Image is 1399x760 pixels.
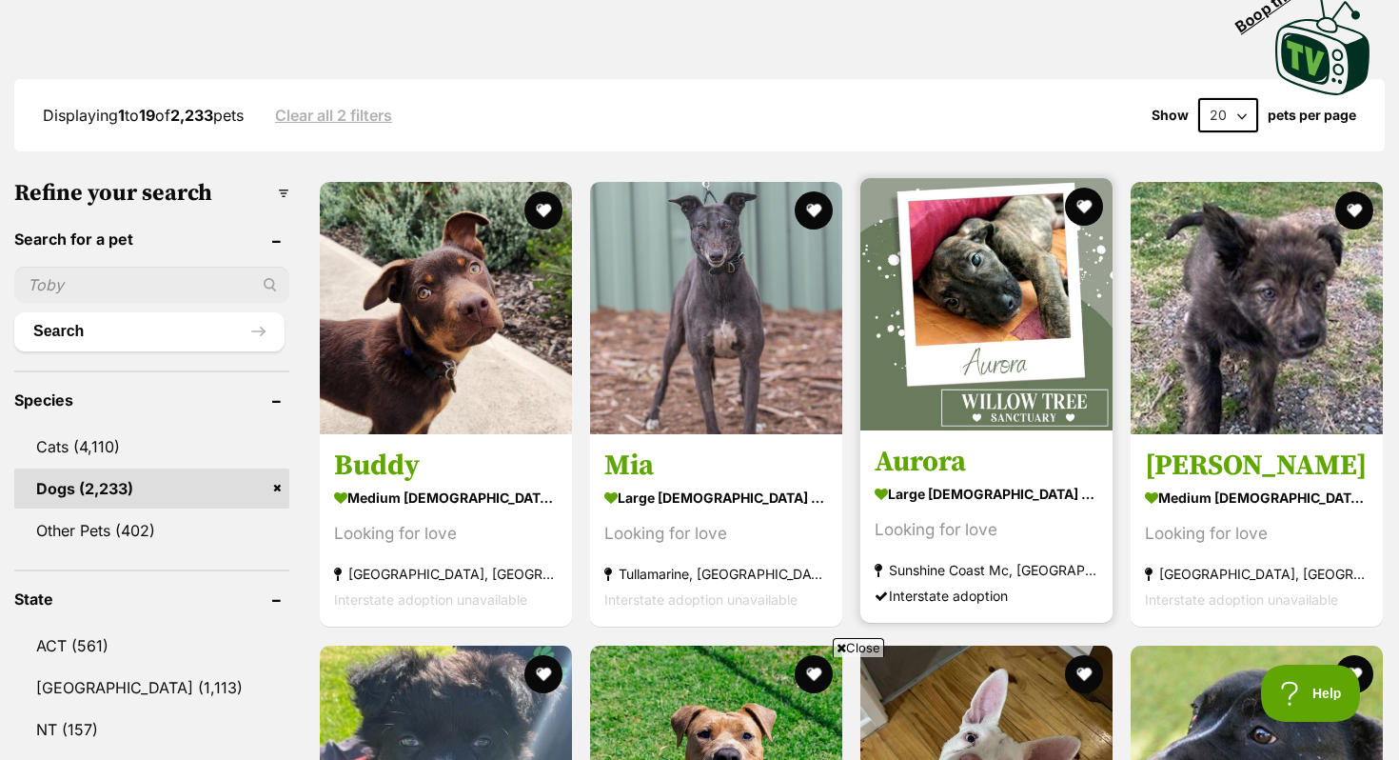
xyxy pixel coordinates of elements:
strong: Sunshine Coast Mc, [GEOGRAPHIC_DATA] [875,558,1098,584]
span: Interstate adoption unavailable [334,592,527,609]
a: Cats (4,110) [14,427,289,467]
h3: Aurora [875,445,1098,481]
img: Buddy - Australian Kelpie Dog [320,182,572,434]
button: favourite [524,191,562,230]
div: Interstate adoption [875,584,1098,610]
h3: Mia [604,449,828,485]
header: Search for a pet [14,230,289,248]
header: Species [14,391,289,409]
strong: 1 [118,106,125,125]
h3: [PERSON_NAME] [1145,449,1369,485]
input: Toby [14,267,289,303]
img: Mia - Greyhound Dog [590,182,842,434]
button: Search [14,312,285,350]
h3: Buddy [334,449,558,485]
span: Close [833,638,884,657]
strong: 19 [139,106,155,125]
header: State [14,590,289,608]
a: ACT (561) [14,626,289,666]
strong: [GEOGRAPHIC_DATA], [GEOGRAPHIC_DATA] [334,562,558,588]
a: Dogs (2,233) [14,469,289,509]
button: favourite [795,191,833,230]
iframe: Help Scout Beacon - Open [1261,665,1361,722]
strong: medium [DEMOGRAPHIC_DATA] Dog [334,485,558,512]
strong: large [DEMOGRAPHIC_DATA] Dog [604,485,828,512]
label: pets per page [1268,108,1356,123]
button: favourite [1065,188,1103,226]
a: [PERSON_NAME] medium [DEMOGRAPHIC_DATA] Dog Looking for love [GEOGRAPHIC_DATA], [GEOGRAPHIC_DATA]... [1131,434,1383,628]
div: Looking for love [334,522,558,548]
img: Aurora - Irish Wolfhound Dog [860,178,1113,430]
button: favourite [1335,655,1373,693]
h3: Refine your search [14,180,289,207]
div: Looking for love [1145,522,1369,548]
strong: large [DEMOGRAPHIC_DATA] Dog [875,481,1098,509]
span: Interstate adoption unavailable [1145,592,1338,609]
strong: medium [DEMOGRAPHIC_DATA] Dog [1145,485,1369,512]
a: Mia large [DEMOGRAPHIC_DATA] Dog Looking for love Tullamarine, [GEOGRAPHIC_DATA] Interstate adopt... [590,434,842,628]
a: Buddy medium [DEMOGRAPHIC_DATA] Dog Looking for love [GEOGRAPHIC_DATA], [GEOGRAPHIC_DATA] Interst... [320,434,572,628]
button: favourite [1335,191,1373,230]
iframe: Advertisement [238,665,1161,750]
a: NT (157) [14,710,289,750]
strong: Tullamarine, [GEOGRAPHIC_DATA] [604,562,828,588]
a: Clear all 2 filters [275,107,392,124]
img: Milo - Border Collie Dog [1131,182,1383,434]
a: Aurora large [DEMOGRAPHIC_DATA] Dog Looking for love Sunshine Coast Mc, [GEOGRAPHIC_DATA] Interst... [860,430,1113,624]
strong: 2,233 [170,106,213,125]
span: Interstate adoption unavailable [604,592,798,609]
div: Looking for love [604,522,828,548]
span: Displaying to of pets [43,106,244,125]
div: Looking for love [875,518,1098,544]
strong: [GEOGRAPHIC_DATA], [GEOGRAPHIC_DATA] [1145,562,1369,588]
a: [GEOGRAPHIC_DATA] (1,113) [14,668,289,708]
a: Other Pets (402) [14,510,289,550]
span: Show [1152,108,1189,123]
